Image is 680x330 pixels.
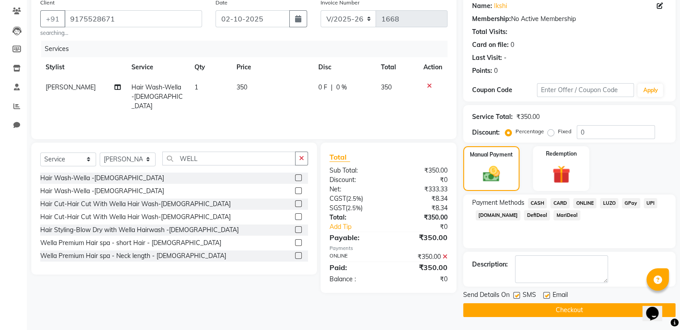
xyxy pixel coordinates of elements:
[329,245,448,252] div: Payments
[389,194,454,203] div: ₹8.34
[318,83,327,92] span: 0 F
[558,127,571,135] label: Fixed
[389,252,454,262] div: ₹350.00
[336,83,347,92] span: 0 %
[329,195,346,203] span: CGST
[477,164,505,184] img: _cash.svg
[463,303,676,317] button: Checkout
[472,260,508,269] div: Description:
[511,40,514,50] div: 0
[553,290,568,301] span: Email
[347,204,361,212] span: 2.5%
[494,1,507,11] a: Ikshi
[389,203,454,213] div: ₹8.34
[237,83,247,91] span: 350
[40,57,126,77] th: Stylist
[194,83,198,91] span: 1
[472,66,492,76] div: Points:
[323,194,389,203] div: ( )
[516,112,540,122] div: ₹350.00
[476,210,521,220] span: [DOMAIN_NAME]
[470,151,513,159] label: Manual Payment
[472,85,537,95] div: Coupon Code
[131,83,183,110] span: Hair Wash-Wella -[DEMOGRAPHIC_DATA]
[472,1,492,11] div: Name:
[323,213,389,222] div: Total:
[40,10,65,27] button: +91
[189,57,231,77] th: Qty
[528,198,547,208] span: CASH
[323,203,389,213] div: ( )
[573,198,596,208] span: ONLINE
[40,251,226,261] div: Wella Premium Hair spa - Neck length - [DEMOGRAPHIC_DATA]
[472,40,509,50] div: Card on file:
[323,222,399,232] a: Add Tip
[472,27,507,37] div: Total Visits:
[323,185,389,194] div: Net:
[323,166,389,175] div: Sub Total:
[472,198,524,207] span: Payment Methods
[323,232,389,243] div: Payable:
[600,198,618,208] span: LUZO
[40,199,231,209] div: Hair Cut-Hair Cut With Wella Hair Wash-[DEMOGRAPHIC_DATA]
[64,10,202,27] input: Search by Name/Mobile/Email/Code
[313,57,376,77] th: Disc
[329,204,346,212] span: SGST
[550,198,570,208] span: CARD
[537,83,634,97] input: Enter Offer / Coupon Code
[504,53,507,63] div: -
[389,262,454,273] div: ₹350.00
[546,150,577,158] label: Redemption
[348,195,361,202] span: 2.5%
[472,128,500,137] div: Discount:
[515,127,544,135] label: Percentage
[389,166,454,175] div: ₹350.00
[323,252,389,262] div: ONLINE
[523,290,536,301] span: SMS
[376,57,418,77] th: Total
[40,173,164,183] div: Hair Wash-Wella -[DEMOGRAPHIC_DATA]
[524,210,550,220] span: DefiDeal
[126,57,189,77] th: Service
[40,212,231,222] div: Hair Cut-Hair Cut With Wella Hair Wash-[DEMOGRAPHIC_DATA]
[472,14,667,24] div: No Active Membership
[553,210,580,220] span: MariDeal
[472,53,502,63] div: Last Visit:
[323,175,389,185] div: Discount:
[323,275,389,284] div: Balance :
[547,163,576,186] img: _gift.svg
[231,57,313,77] th: Price
[40,186,164,196] div: Hair Wash-Wella -[DEMOGRAPHIC_DATA]
[40,238,221,248] div: Wella Premium Hair spa - short Hair - [DEMOGRAPHIC_DATA]
[40,29,202,37] small: searching...
[41,41,454,57] div: Services
[331,83,333,92] span: |
[329,152,350,162] span: Total
[642,294,671,321] iframe: chat widget
[389,185,454,194] div: ₹333.33
[638,84,663,97] button: Apply
[494,66,498,76] div: 0
[389,275,454,284] div: ₹0
[622,198,640,208] span: GPay
[389,232,454,243] div: ₹350.00
[644,198,658,208] span: UPI
[399,222,454,232] div: ₹0
[389,213,454,222] div: ₹350.00
[46,83,96,91] span: [PERSON_NAME]
[463,290,510,301] span: Send Details On
[40,225,239,235] div: Hair Styling-Blow Dry with Wella Hairwash -[DEMOGRAPHIC_DATA]
[418,57,448,77] th: Action
[472,14,511,24] div: Membership:
[381,83,392,91] span: 350
[472,112,513,122] div: Service Total:
[323,262,389,273] div: Paid:
[162,152,296,165] input: Search or Scan
[389,175,454,185] div: ₹0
